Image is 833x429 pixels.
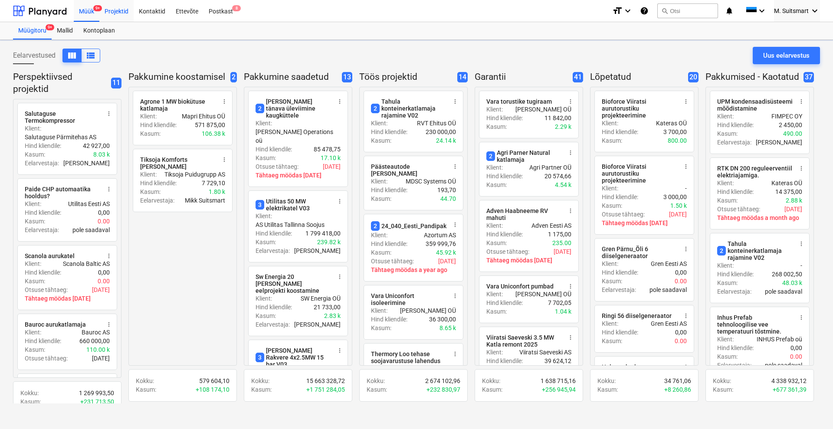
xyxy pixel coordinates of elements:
[371,221,530,231] div: 24_040_Eesti_Pandipakend_elekter_automaatika_V02
[675,328,687,337] p: 0,00
[46,24,54,30] span: 9+
[25,328,41,337] p: Klient :
[717,261,734,270] p: Klient :
[336,273,343,280] span: more_vert
[602,193,638,201] p: Hind kliendile :
[573,72,583,83] span: 41
[786,196,802,205] p: 2.88 k
[140,121,177,129] p: Hind kliendile :
[82,328,110,337] p: Bauroc AS
[25,217,45,226] p: Kasum :
[371,265,456,274] p: Tähtaeg möödas a year ago
[486,256,571,265] p: Tähtaeg möödas [DATE]
[25,321,86,328] div: Bauroc aurukatlamaja
[371,163,446,177] div: Päästeautode [PERSON_NAME]
[256,220,325,229] p: AS Utilitas Tallinna Soojus
[256,347,331,368] div: [PERSON_NAME] Rakvere 4x2.5MW 15 bar V03
[661,7,668,14] span: search
[371,292,446,306] div: Vara Uniconfort isoleerimine
[67,50,77,61] span: Kuva veergudena
[486,334,562,348] div: Viiratsi Saeveski 3.5 MW Katla remont 2025
[230,72,237,83] span: 2
[256,229,292,238] p: Hind kliendile :
[314,303,341,311] p: 21 733,00
[486,180,507,189] p: Kasum :
[486,114,523,122] p: Hind kliendile :
[195,121,225,129] p: 571 875,00
[486,307,507,316] p: Kasum :
[140,129,161,138] p: Kasum :
[452,292,459,299] span: more_vert
[656,119,687,128] p: Kateras OÜ
[256,212,272,220] p: Klient :
[202,179,225,187] p: 7 729,10
[756,138,802,147] p: [PERSON_NAME]
[775,187,802,196] p: 14 375,00
[256,273,331,294] div: Sw Energia 20 [PERSON_NAME] eelprojekti koostamine
[798,314,805,321] span: more_vert
[440,194,456,203] p: 44.70
[93,5,102,11] span: 9+
[436,248,456,257] p: 45.92 k
[623,6,633,16] i: keyboard_arrow_down
[371,177,387,186] p: Klient :
[105,110,112,117] span: more_vert
[140,170,157,179] p: Klient :
[544,172,571,180] p: 20 574,66
[682,364,689,370] span: more_vert
[371,186,407,194] p: Hind kliendile :
[779,121,802,129] p: 2 450,00
[798,98,805,105] span: more_vert
[371,364,387,373] p: Klient :
[705,71,800,83] p: Pakkumised - Kaotatud
[371,239,407,248] p: Hind kliendile :
[519,348,571,357] p: Viiratsi Saeveski AS
[98,208,110,217] p: 0,00
[554,247,571,256] p: [DATE]
[140,112,157,121] p: Klient :
[771,112,802,121] p: FIMPEC OY
[437,186,456,194] p: 193,70
[602,268,638,277] p: Hind kliendile :
[765,361,802,370] p: pole saadaval
[98,277,110,285] p: 0.00
[256,162,298,171] p: Otsuse tähtaeg :
[371,248,391,257] p: Kasum :
[13,22,52,39] a: Müügitoru9+
[202,129,225,138] p: 106.38 k
[803,72,814,83] span: 37
[185,196,225,205] p: Mikk Suitsmart
[426,239,456,248] p: 359 999,76
[92,285,110,294] p: [DATE]
[182,112,225,121] p: Mapri Ehitus OÜ
[436,136,456,145] p: 24.14 k
[602,246,677,259] div: Gren Pärnu_Õli 6 diiselgeneraator
[429,315,456,324] p: 36 300,00
[765,287,802,296] p: pole saadaval
[486,172,523,180] p: Hind kliendile :
[321,154,341,162] p: 17.10 k
[25,110,100,124] div: Salutaguse Termokompressor
[783,129,802,138] p: 490.00
[92,354,110,363] p: [DATE]
[486,239,507,247] p: Kasum :
[486,98,552,105] div: Vara torustike tugiraam
[78,22,120,39] div: Kontoplaan
[486,221,503,230] p: Klient :
[317,238,341,246] p: 239.82 k
[256,198,331,212] div: Utilitas 50 MW elektrikatel V03
[602,163,677,184] div: Bioforce Viiratsi aurutorustiku projekteerimine
[771,179,802,187] p: Kateras OÜ
[529,163,571,172] p: Agri Partner OÜ
[717,344,754,352] p: Hind kliendile :
[555,122,571,131] p: 2.29 k
[371,128,407,136] p: Hind kliendile :
[602,136,622,145] p: Kasum :
[140,196,174,205] p: Eelarvestaja :
[452,98,459,105] span: more_vert
[301,294,341,303] p: SW Energia OÜ
[784,205,802,213] p: [DATE]
[717,352,738,361] p: Kasum :
[602,319,618,328] p: Klient :
[717,196,738,205] p: Kasum :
